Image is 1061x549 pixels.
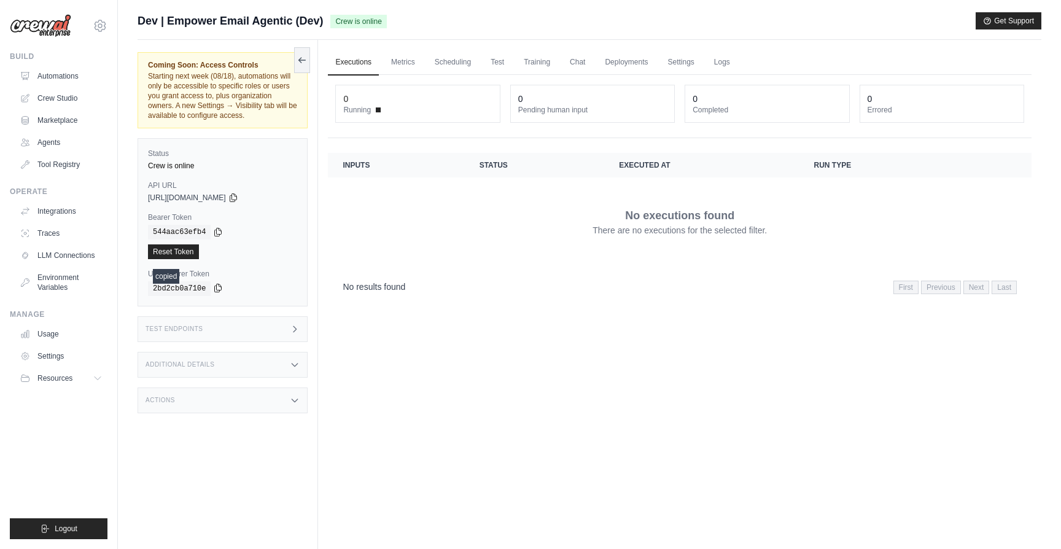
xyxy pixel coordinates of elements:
a: Scheduling [427,50,478,76]
span: Coming Soon: Access Controls [148,60,297,70]
label: Status [148,149,297,158]
th: Run Type [799,153,961,177]
a: Logs [707,50,737,76]
a: Tool Registry [15,155,107,174]
span: Dev | Empower Email Agentic (Dev) [138,12,323,29]
span: [URL][DOMAIN_NAME] [148,193,226,203]
a: Executions [328,50,379,76]
span: First [893,281,919,294]
dt: Pending human input [518,105,667,115]
th: Status [465,153,605,177]
p: No executions found [625,207,734,224]
span: Starting next week (08/18), automations will only be accessible to specific roles or users you gr... [148,72,297,120]
span: Previous [921,281,961,294]
div: Manage [10,310,107,319]
a: Integrations [15,201,107,221]
a: Crew Studio [15,88,107,108]
span: Last [992,281,1017,294]
label: Bearer Token [148,212,297,222]
a: LLM Connections [15,246,107,265]
a: Metrics [384,50,422,76]
code: 544aac63efb4 [148,225,211,239]
div: 0 [518,93,523,105]
th: Executed at [604,153,799,177]
a: Usage [15,324,107,344]
span: Crew is online [330,15,386,28]
label: User Bearer Token [148,269,297,279]
p: There are no executions for the selected filter. [593,224,767,236]
iframe: Chat Widget [1000,490,1061,549]
img: Logo [10,14,71,37]
div: Crew is online [148,161,297,171]
div: 0 [343,93,348,105]
a: Chat [562,50,593,76]
label: API URL [148,181,297,190]
div: Build [10,52,107,61]
a: Settings [15,346,107,366]
a: Environment Variables [15,268,107,297]
a: Agents [15,133,107,152]
span: Resources [37,373,72,383]
nav: Pagination [328,271,1032,302]
div: 0 [868,93,873,105]
a: Training [516,50,558,76]
span: Next [963,281,990,294]
span: Logout [55,524,77,534]
button: Logout [10,518,107,539]
div: 0 [693,93,698,105]
nav: Pagination [893,281,1017,294]
p: No results found [343,281,405,293]
a: Marketplace [15,111,107,130]
a: Traces [15,224,107,243]
section: Crew executions table [328,153,1032,302]
a: Deployments [597,50,655,76]
dt: Errored [868,105,1016,115]
div: copied [153,269,179,284]
dt: Completed [693,105,841,115]
button: Get Support [976,12,1041,29]
th: Inputs [328,153,464,177]
h3: Additional Details [146,361,214,368]
h3: Actions [146,397,175,404]
span: Running [343,105,371,115]
a: Automations [15,66,107,86]
button: Resources [15,368,107,388]
div: Operate [10,187,107,197]
a: Reset Token [148,244,199,259]
h3: Test Endpoints [146,325,203,333]
a: Test [483,50,511,76]
code: 2bd2cb0a710e [148,281,211,296]
a: Settings [660,50,701,76]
